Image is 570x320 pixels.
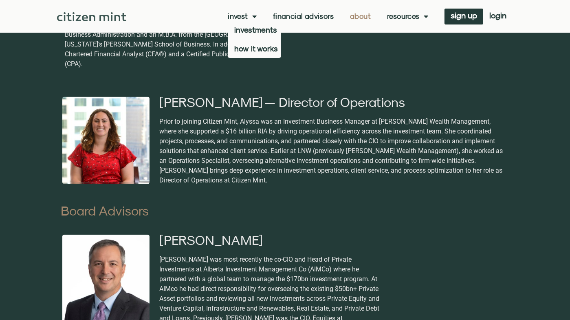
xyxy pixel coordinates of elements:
[160,96,506,109] h2: [PERSON_NAME] — Director of Operations
[451,13,477,18] span: sign up
[228,20,281,39] a: investments
[228,12,428,20] nav: Menu
[350,12,371,20] a: About
[228,39,281,58] a: how it works
[160,117,506,185] div: Prior to joining Citizen Mint, Alyssa was an Investment Business Manager at [PERSON_NAME] Wealth ...
[273,12,334,20] a: Financial Advisors
[445,9,483,24] a: sign up
[228,12,257,20] a: Invest
[489,13,506,18] span: login
[61,204,509,217] h2: Board Advisors
[483,9,513,24] a: login
[228,20,281,58] ul: Invest
[57,12,127,21] img: Citizen Mint
[387,12,428,20] a: Resources
[160,233,506,247] h2: [PERSON_NAME]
